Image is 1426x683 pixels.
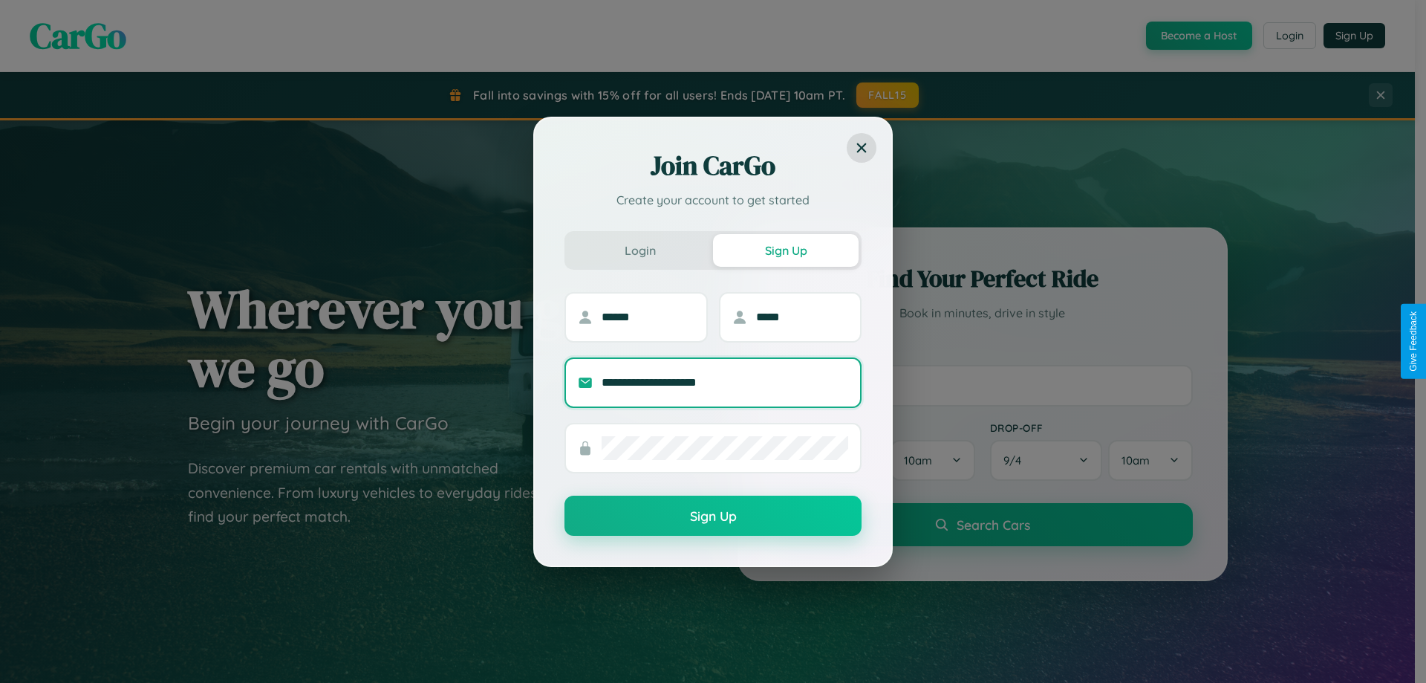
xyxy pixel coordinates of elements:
div: Give Feedback [1408,311,1419,372]
button: Sign Up [564,496,862,536]
h2: Join CarGo [564,148,862,184]
button: Sign Up [713,234,859,267]
button: Login [567,234,713,267]
p: Create your account to get started [564,191,862,209]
